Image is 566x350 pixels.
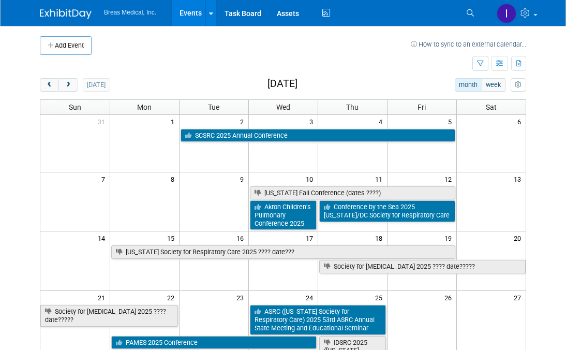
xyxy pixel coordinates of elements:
[374,172,387,185] span: 11
[378,115,387,128] span: 4
[250,200,317,230] a: Akron Children’s Pulmonary Conference 2025
[235,231,248,244] span: 16
[443,231,456,244] span: 19
[111,245,455,259] a: [US_STATE] Society for Respiratory Care 2025 ???? date???
[516,115,526,128] span: 6
[513,172,526,185] span: 13
[40,36,92,55] button: Add Event
[58,78,78,92] button: next
[511,78,526,92] button: myCustomButton
[239,115,248,128] span: 2
[305,291,318,304] span: 24
[104,9,156,16] span: Breas Medical, Inc.
[170,115,179,128] span: 1
[447,115,456,128] span: 5
[515,82,522,89] i: Personalize Calendar
[40,305,178,326] a: Society for [MEDICAL_DATA] 2025 ???? date?????
[40,9,92,19] img: ExhibitDay
[97,115,110,128] span: 31
[513,231,526,244] span: 20
[308,115,318,128] span: 3
[181,129,455,142] a: SCSRC 2025 Annual Conference
[208,103,219,111] span: Tue
[100,172,110,185] span: 7
[374,231,387,244] span: 18
[276,103,290,111] span: Wed
[305,172,318,185] span: 10
[319,200,455,222] a: Conference by the Sea 2025 [US_STATE]/DC Society for Respiratory Care
[305,231,318,244] span: 17
[455,78,482,92] button: month
[69,103,81,111] span: Sun
[482,78,505,92] button: week
[411,40,526,48] a: How to sync to an external calendar...
[513,291,526,304] span: 27
[170,172,179,185] span: 8
[319,260,526,273] a: Society for [MEDICAL_DATA] 2025 ???? date?????
[137,103,152,111] span: Mon
[97,231,110,244] span: 14
[97,291,110,304] span: 21
[111,336,317,349] a: PAMES 2025 Conference
[486,103,497,111] span: Sat
[250,186,455,200] a: [US_STATE] Fall Conference (dates ????)
[83,78,110,92] button: [DATE]
[40,78,59,92] button: prev
[235,291,248,304] span: 23
[418,103,426,111] span: Fri
[166,291,179,304] span: 22
[239,172,248,185] span: 9
[250,305,386,334] a: ASRC ([US_STATE] Society for Respiratory Care) 2025 53rd ASRC Annual State Meeting and Educationa...
[443,291,456,304] span: 26
[166,231,179,244] span: 15
[374,291,387,304] span: 25
[443,172,456,185] span: 12
[267,78,297,90] h2: [DATE]
[497,4,516,23] img: Inga Dolezar
[346,103,359,111] span: Thu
